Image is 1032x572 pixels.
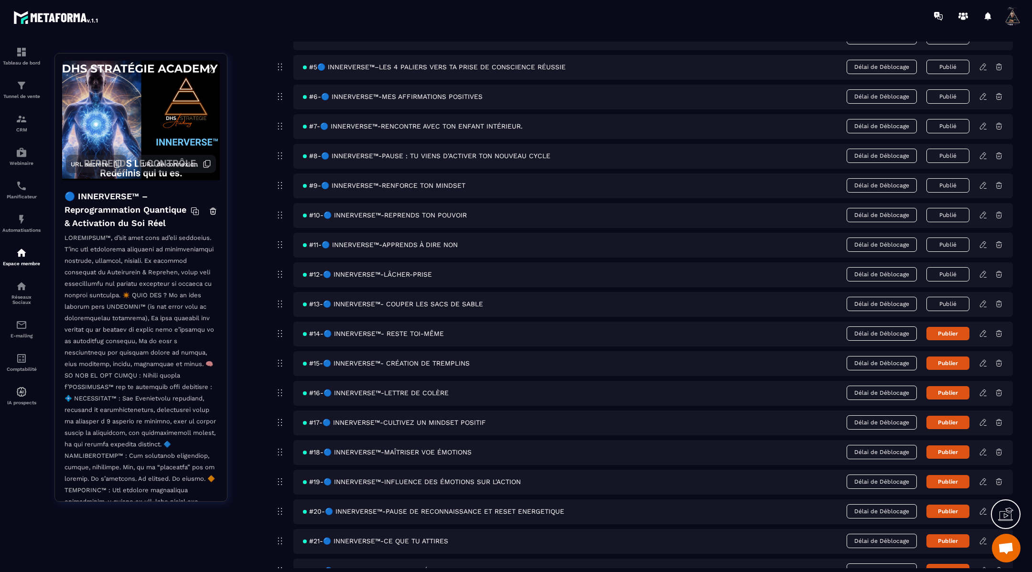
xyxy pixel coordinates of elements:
[926,297,969,311] button: Publié
[847,445,917,459] span: Délai de Déblocage
[16,113,27,125] img: formation
[926,356,969,370] button: Publier
[926,505,969,518] button: Publier
[66,155,127,173] button: URL secrète
[847,119,917,133] span: Délai de Déblocage
[2,194,41,199] p: Planificateur
[2,140,41,173] a: automationsautomationsWebinaire
[847,504,917,518] span: Délai de Déblocage
[992,534,1021,562] a: Ouvrir le chat
[847,149,917,163] span: Délai de Déblocage
[303,419,486,426] span: #17-🔵 INNERVERSE™-CULTIVEZ UN MINDSET POSITIF
[303,537,448,545] span: #21-🔵 INNERVERSE™-CE QUE TU ATTIRES
[847,534,917,548] span: Délai de Déblocage
[303,182,465,189] span: #9-🔵 INNERVERSE™-RENFORCE TON MINDSET
[2,73,41,106] a: formationformationTunnel de vente
[303,152,550,160] span: #8-🔵 INNERVERSE™-PAUSE : TU VIENS D’ACTIVER TON NOUVEAU CYCLE
[847,356,917,370] span: Délai de Déblocage
[303,478,521,486] span: #19-🔵 INNERVERSE™-INFLUENCE DES ÉMOTIONS SUR L'ACTION
[13,9,99,26] img: logo
[926,208,969,222] button: Publié
[2,227,41,233] p: Automatisations
[2,240,41,273] a: automationsautomationsEspace membre
[926,119,969,133] button: Publié
[303,330,444,337] span: #14-🔵 INNERVERSE™- RESTE TOI-MÊME
[847,386,917,400] span: Délai de Déblocage
[142,161,198,168] span: URL de connexion
[847,60,917,74] span: Délai de Déblocage
[303,241,458,248] span: #11-🔵 INNERVERSE™-APPRENDS À DIRE NON
[926,89,969,104] button: Publié
[926,267,969,281] button: Publié
[847,415,917,430] span: Délai de Déblocage
[926,475,969,488] button: Publier
[2,127,41,132] p: CRM
[847,326,917,341] span: Délai de Déblocage
[2,206,41,240] a: automationsautomationsAutomatisations
[303,507,564,515] span: #20-🔵 INNERVERSE™-PAUSE DE RECONNAISSANCE ET RESET ENERGETIQUE
[2,39,41,73] a: formationformationTableau de bord
[847,89,917,104] span: Délai de Déblocage
[2,367,41,372] p: Comptabilité
[16,319,27,331] img: email
[2,333,41,338] p: E-mailing
[2,60,41,65] p: Tableau de bord
[303,63,566,71] span: #5🔵 INNERVERSE™–LES 4 PALIERS VERS TA PRISE DE CONSCIENCE RÉUSSIE
[16,147,27,158] img: automations
[303,389,449,397] span: #16-🔵 INNERVERSE™-LETTRE DE COLÈRE
[2,173,41,206] a: schedulerschedulerPlanificateur
[847,267,917,281] span: Délai de Déblocage
[2,273,41,312] a: social-networksocial-networkRéseaux Sociaux
[926,386,969,399] button: Publier
[926,178,969,193] button: Publié
[138,155,216,173] button: URL de connexion
[926,416,969,429] button: Publier
[303,211,467,219] span: #10-🔵 INNERVERSE™-REPRENDS TON POUVOIR
[16,386,27,398] img: automations
[303,270,432,278] span: #12-🔵 INNERVERSE™-LÂCHER-PRISE
[2,161,41,166] p: Webinaire
[847,237,917,252] span: Délai de Déblocage
[303,448,472,456] span: #18-🔵 INNERVERSE™-MAÎTRISER VOE ÉMOTIONS
[16,80,27,91] img: formation
[2,261,41,266] p: Espace membre
[303,359,470,367] span: #15-🔵 INNERVERSE™- CRÉATION DE TREMPLINS
[847,297,917,311] span: Délai de Déblocage
[2,294,41,305] p: Réseaux Sociaux
[847,208,917,222] span: Délai de Déblocage
[16,247,27,259] img: automations
[847,475,917,489] span: Délai de Déblocage
[2,400,41,405] p: IA prospects
[926,149,969,163] button: Publié
[2,94,41,99] p: Tunnel de vente
[926,327,969,340] button: Publier
[64,190,191,230] h4: 🔵 INNERVERSE™ – Reprogrammation Quantique & Activation du Soi Réel
[303,300,483,308] span: #13-🔵 INNERVERSE™- COUPER LES SACS DE SABLE
[2,312,41,345] a: emailemailE-mailing
[2,345,41,379] a: accountantaccountantComptabilité
[926,534,969,548] button: Publier
[303,122,523,130] span: #7-🔵 INNERVERSE™-RENCONTRE AVEC TON ENFANT INTÉRIEUR.
[303,93,483,100] span: #6-🔵 INNERVERSE™-MES AFFIRMATIONS POSITIVES
[16,180,27,192] img: scheduler
[847,178,917,193] span: Délai de Déblocage
[71,161,108,168] span: URL secrète
[926,445,969,459] button: Publier
[16,46,27,58] img: formation
[926,60,969,74] button: Publié
[62,61,220,180] img: background
[926,237,969,252] button: Publié
[16,281,27,292] img: social-network
[2,106,41,140] a: formationformationCRM
[16,214,27,225] img: automations
[16,353,27,364] img: accountant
